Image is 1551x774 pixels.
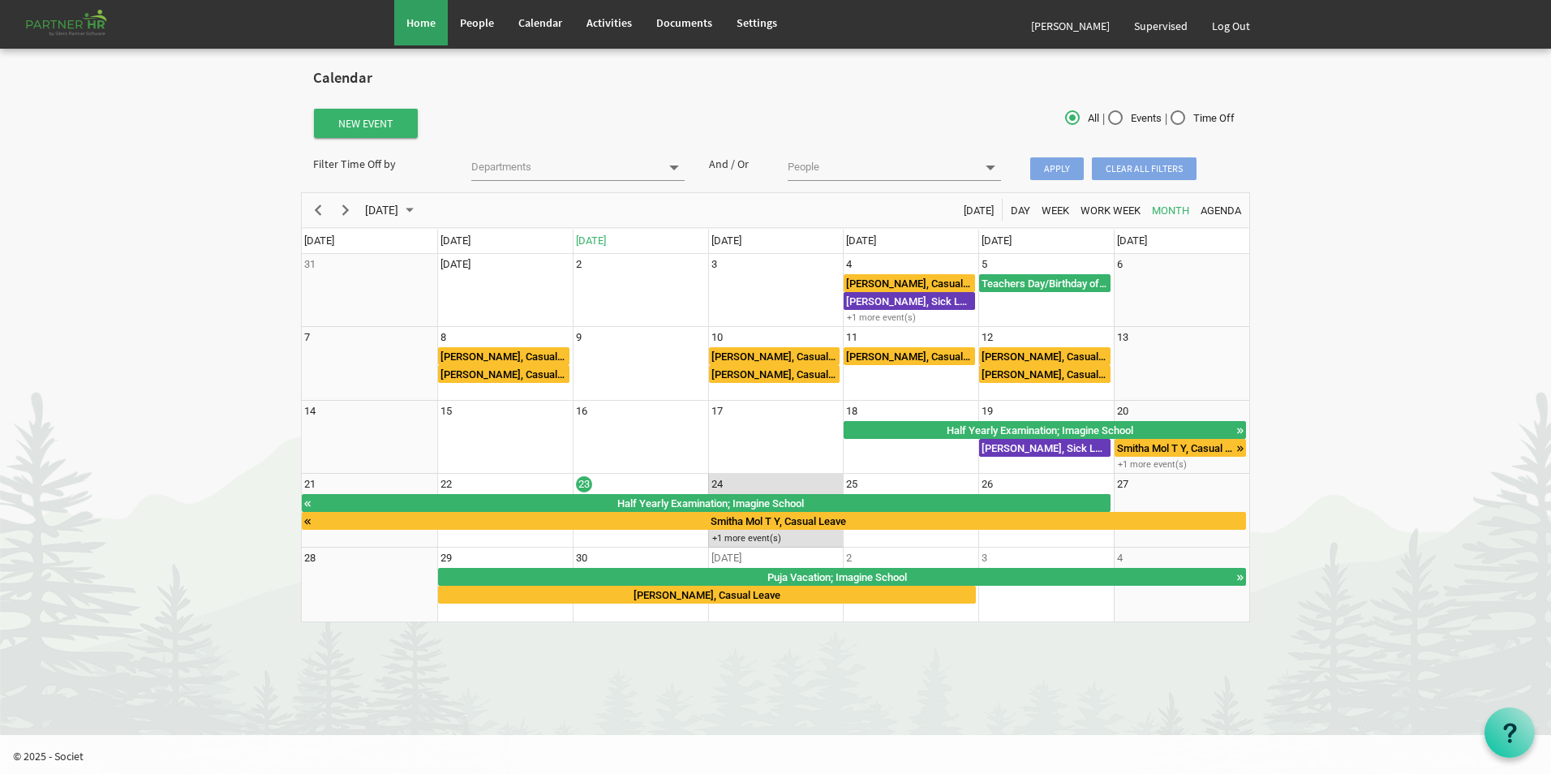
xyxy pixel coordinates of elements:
[301,156,459,172] div: Filter Time Off by
[304,476,316,492] div: Sunday, September 21, 2025
[697,156,776,172] div: And / Or
[711,550,741,566] div: Wednesday, October 1, 2025
[844,274,975,292] div: Manasi Kabi, Casual Leave Begin From Thursday, September 4, 2025 at 12:00:00 AM GMT-07:00 Ends At...
[980,440,1110,456] div: [PERSON_NAME], Sick Leave
[1149,200,1192,220] button: Month
[1040,200,1071,221] span: Week
[844,293,974,309] div: [PERSON_NAME], Sick Leave
[363,200,400,221] span: [DATE]
[934,107,1250,131] div: | |
[314,109,418,138] button: New Event
[844,275,974,291] div: [PERSON_NAME], Casual Leave
[788,156,975,178] input: People
[1115,439,1246,457] div: Smitha Mol T Y, Casual Leave Begin From Saturday, September 20, 2025 at 12:00:00 AM GMT-07:00 End...
[711,403,723,419] div: Wednesday, September 17, 2025
[1171,111,1235,126] span: Time Off
[302,512,1246,530] div: Smitha Mol T Y, Casual Leave Begin From Saturday, September 20, 2025 at 12:00:00 AM GMT-07:00 End...
[1009,200,1032,221] span: Day
[586,15,632,30] span: Activities
[961,200,997,220] button: Today
[979,274,1111,292] div: Teachers Day/Birthday of Prophet Mohammad Begin From Friday, September 5, 2025 at 12:00:00 AM GMT...
[709,532,843,544] div: +1 more event(s)
[304,234,334,247] span: [DATE]
[1134,19,1188,33] span: Supervised
[982,403,993,419] div: Friday, September 19, 2025
[711,329,723,346] div: Wednesday, September 10, 2025
[304,193,332,227] div: previous period
[846,476,857,492] div: Thursday, September 25, 2025
[438,586,976,604] div: Ariga Raveendra, Casual Leave Begin From Monday, September 29, 2025 at 12:00:00 AM GMT-07:00 Ends...
[1117,403,1128,419] div: Saturday, September 20, 2025
[13,748,1551,764] p: © 2025 - Societ
[439,587,975,603] div: [PERSON_NAME], Casual Leave
[576,403,587,419] div: Tuesday, September 16, 2025
[301,192,1250,622] schedule: of September 2025
[1150,200,1191,221] span: Month
[439,366,569,382] div: [PERSON_NAME], Casual Leave
[844,312,977,324] div: +1 more event(s)
[304,256,316,273] div: Sunday, August 31, 2025
[304,550,316,566] div: Sunday, September 28, 2025
[737,15,777,30] span: Settings
[1200,3,1262,49] a: Log Out
[711,234,741,247] span: [DATE]
[302,494,1111,512] div: Half Yearly Examination Begin From Thursday, September 18, 2025 at 12:00:00 AM GMT-07:00 Ends At ...
[982,329,993,346] div: Friday, September 12, 2025
[359,193,423,227] div: September 2025
[846,234,876,247] span: [DATE]
[440,234,470,247] span: [DATE]
[440,329,446,346] div: Monday, September 8, 2025
[576,329,582,346] div: Tuesday, September 9, 2025
[304,329,310,346] div: Sunday, September 7, 2025
[846,256,852,273] div: Thursday, September 4, 2025
[576,234,606,247] span: [DATE]
[980,275,1110,291] div: Teachers Day/Birthday of [DEMOGRAPHIC_DATA][PERSON_NAME]
[471,156,659,178] input: Departments
[440,550,452,566] div: Monday, September 29, 2025
[332,193,359,227] div: next period
[518,15,562,30] span: Calendar
[962,200,995,221] span: [DATE]
[1030,157,1084,180] span: Apply
[1008,200,1033,220] button: Day
[709,347,840,365] div: Deepti Mayee Nayak, Casual Leave Begin From Wednesday, September 10, 2025 at 12:00:00 AM GMT-07:0...
[982,256,987,273] div: Friday, September 5, 2025
[980,348,1110,364] div: [PERSON_NAME], Casual Leave
[438,365,569,383] div: Deepti Mayee Nayak, Casual Leave Begin From Monday, September 8, 2025 at 12:00:00 AM GMT-07:00 En...
[844,421,1246,439] div: Half Yearly Examination Begin From Thursday, September 18, 2025 at 12:00:00 AM GMT-07:00 Ends At ...
[312,513,1245,529] div: Smitha Mol T Y, Casual Leave
[982,550,987,566] div: Friday, October 3, 2025
[440,256,470,273] div: Monday, September 1, 2025
[1108,111,1162,126] span: Events
[979,439,1111,457] div: Manasi Kabi, Sick Leave Begin From Friday, September 19, 2025 at 12:00:00 AM GMT-07:00 Ends At Fr...
[1092,157,1197,180] span: Clear all filters
[1065,111,1099,126] span: All
[406,15,436,30] span: Home
[982,234,1012,247] span: [DATE]
[313,70,1238,87] h2: Calendar
[307,200,329,220] button: Previous
[1122,3,1200,49] a: Supervised
[980,366,1110,382] div: [PERSON_NAME], Casual Leave
[1198,200,1244,220] button: Agenda
[438,568,1247,586] div: Puja Vacation Begin From Monday, September 29, 2025 at 12:00:00 AM GMT-07:00 Ends At Wednesday, O...
[1199,200,1243,221] span: Agenda
[979,365,1111,383] div: Manasi Kabi, Casual Leave Begin From Friday, September 12, 2025 at 12:00:00 AM GMT-07:00 Ends At ...
[576,550,587,566] div: Tuesday, September 30, 2025
[576,256,582,273] div: Tuesday, September 2, 2025
[304,403,316,419] div: Sunday, September 14, 2025
[979,347,1111,365] div: Deepti Mayee Nayak, Casual Leave Begin From Friday, September 12, 2025 at 12:00:00 AM GMT-07:00 E...
[844,292,975,310] div: Priti Pall, Sick Leave Begin From Thursday, September 4, 2025 at 12:00:00 AM GMT-07:00 Ends At Th...
[846,550,852,566] div: Thursday, October 2, 2025
[846,403,857,419] div: Thursday, September 18, 2025
[1117,256,1123,273] div: Saturday, September 6, 2025
[710,366,840,382] div: [PERSON_NAME], Casual Leave
[440,476,452,492] div: Monday, September 22, 2025
[1079,200,1142,221] span: Work Week
[982,476,993,492] div: Friday, September 26, 2025
[1115,440,1235,456] div: Smitha Mol T Y, Casual Leave
[844,422,1235,438] div: Half Yearly Examination; Imagine School
[656,15,712,30] span: Documents
[844,347,975,365] div: Jasaswini Samanta, Casual Leave Begin From Thursday, September 11, 2025 at 12:00:00 AM GMT-07:00 ...
[711,256,717,273] div: Wednesday, September 3, 2025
